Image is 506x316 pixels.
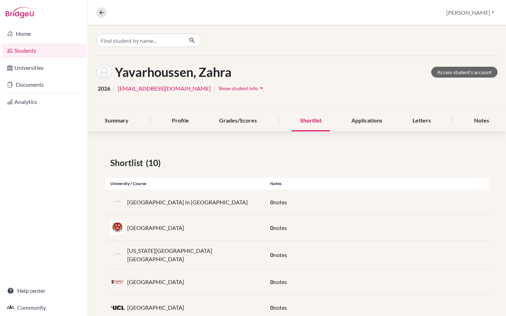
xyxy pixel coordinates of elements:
span: | [113,84,115,93]
img: Zahra Yavarhoussen's avatar [96,64,112,80]
span: 0 [270,251,273,258]
a: Access student's account [431,67,498,78]
p: [GEOGRAPHIC_DATA] [127,303,184,312]
span: 0 [270,278,273,285]
img: default-university-logo-42dd438d0b49c2174d4c41c49dcd67eec2da6d16b3a2f6d5de70cc347232e317.png [110,248,124,262]
img: default-university-logo-42dd438d0b49c2174d4c41c49dcd67eec2da6d16b3a2f6d5de70cc347232e317.png [110,195,124,209]
p: [GEOGRAPHIC_DATA] in [GEOGRAPHIC_DATA] [127,198,248,206]
div: Profile [163,111,197,131]
span: (10) [146,157,163,169]
span: notes [273,278,287,285]
img: Bridge-U [6,7,34,18]
span: 0 [270,224,273,231]
span: 0 [270,304,273,311]
i: arrow_drop_down [258,85,265,92]
span: Shortlist [110,157,146,169]
span: 2026 [98,84,110,93]
a: Documents [1,78,86,92]
div: Summary [96,111,137,131]
img: gb_u80_k_0s28jx.png [110,305,124,309]
span: | [214,84,215,93]
a: Community [1,301,86,315]
span: notes [273,304,287,311]
p: [US_STATE][GEOGRAPHIC_DATA] [GEOGRAPHIC_DATA] [127,246,260,263]
p: [GEOGRAPHIC_DATA] [127,224,184,232]
img: us_har_81u94qpg.jpeg [110,221,124,235]
span: notes [273,224,287,231]
h1: Yavarhoussen, Zahra [115,65,232,80]
input: Find student by name... [96,34,183,47]
div: Letters [404,111,439,131]
span: notes [273,199,287,205]
p: [GEOGRAPHIC_DATA] [127,278,184,286]
a: Universities [1,61,86,75]
a: Help center [1,284,86,298]
div: Grades/Scores [211,111,265,131]
button: Show student infoarrow_drop_down [218,83,265,94]
div: Applications [343,111,391,131]
a: Students [1,44,86,58]
a: Home [1,27,86,41]
img: us_sta_ct1zminj.png [110,279,124,285]
button: [PERSON_NAME] [443,6,498,19]
div: University / Course [105,180,265,187]
span: notes [273,251,287,258]
div: Notes [466,111,498,131]
span: Show student info [219,85,258,91]
div: Notes [265,180,489,187]
a: Analytics [1,95,86,109]
div: Shortlist [292,111,330,131]
span: 0 [270,199,273,205]
a: [EMAIL_ADDRESS][DOMAIN_NAME] [118,84,211,93]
